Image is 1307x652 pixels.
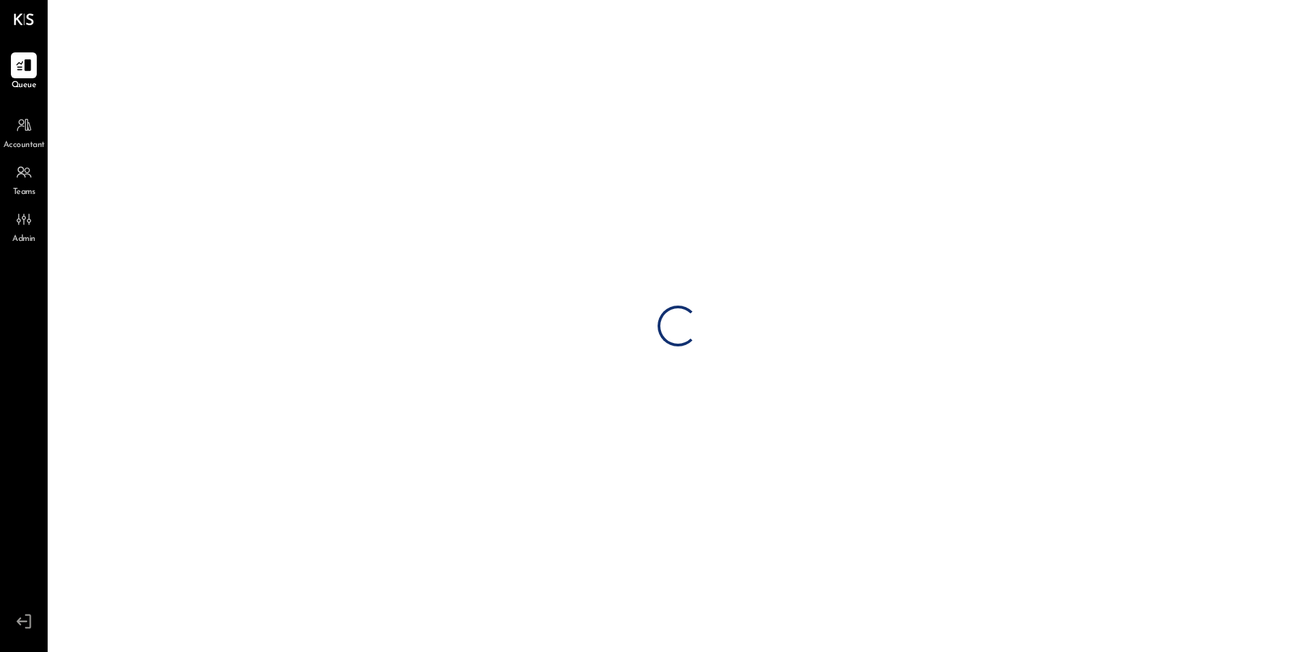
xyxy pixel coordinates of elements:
a: Queue [1,52,47,92]
span: Teams [13,186,35,199]
a: Accountant [1,112,47,152]
a: Admin [1,206,47,246]
span: Queue [12,80,37,92]
span: Admin [12,233,35,246]
span: Accountant [3,140,45,152]
a: Teams [1,159,47,199]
